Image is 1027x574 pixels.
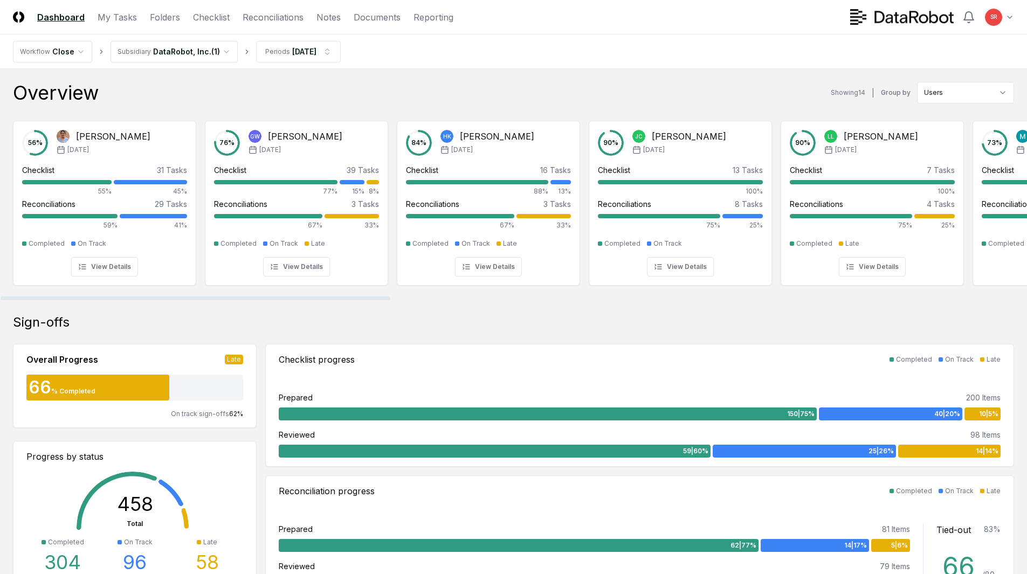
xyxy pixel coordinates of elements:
[26,450,243,463] div: Progress by status
[193,11,230,24] a: Checklist
[850,9,954,25] img: DataRobot logo
[880,561,910,572] div: 79 Items
[503,239,517,248] div: Late
[730,541,756,550] span: 62 | 77 %
[451,145,473,155] span: [DATE]
[643,145,665,155] span: [DATE]
[71,257,138,276] button: View Details
[881,89,911,96] label: Group by
[589,112,772,286] a: 90%JC[PERSON_NAME][DATE]Checklist13 Tasks100%Reconciliations8 Tasks75%25%CompletedOn TrackView De...
[150,11,180,24] a: Folders
[412,239,449,248] div: Completed
[987,486,1001,496] div: Late
[354,11,401,24] a: Documents
[722,220,763,230] div: 25%
[22,186,112,196] div: 55%
[51,386,95,396] div: % Completed
[733,164,763,176] div: 13 Tasks
[647,257,714,276] button: View Details
[13,11,24,23] img: Logo
[325,220,379,230] div: 33%
[790,220,912,230] div: 75%
[790,198,843,210] div: Reconciliations
[250,133,260,141] span: GW
[844,130,918,143] div: [PERSON_NAME]
[13,112,196,286] a: 56%Dina Abdelmageed[PERSON_NAME][DATE]Checklist31 Tasks55%45%Reconciliations29 Tasks59%41%Complet...
[214,164,246,176] div: Checklist
[98,11,137,24] a: My Tasks
[831,88,865,98] div: Showing 14
[927,164,955,176] div: 7 Tasks
[78,239,106,248] div: On Track
[460,130,534,143] div: [PERSON_NAME]
[872,87,874,99] div: |
[351,198,379,210] div: 3 Tasks
[976,446,998,456] span: 14 | 14 %
[896,486,932,496] div: Completed
[279,561,315,572] div: Reviewed
[13,41,341,63] nav: breadcrumb
[839,257,906,276] button: View Details
[214,186,337,196] div: 77%
[598,220,720,230] div: 75%
[543,198,571,210] div: 3 Tasks
[265,344,1014,467] a: Checklist progressCompletedOn TrackLatePrepared200 Items150|75%40|20%10|5%Reviewed98 Items59|60%2...
[443,133,451,141] span: HK
[214,198,267,210] div: Reconciliations
[945,355,974,364] div: On Track
[882,523,910,535] div: 81 Items
[869,446,894,456] span: 25 | 26 %
[652,130,726,143] div: [PERSON_NAME]
[934,409,960,419] span: 40 | 20 %
[914,220,955,230] div: 25%
[259,145,281,155] span: [DATE]
[891,541,908,550] span: 5 | 6 %
[790,186,955,196] div: 100%
[118,47,151,57] div: Subsidiary
[397,112,580,286] a: 84%HK[PERSON_NAME][DATE]Checklist16 Tasks88%13%Reconciliations3 Tasks67%33%CompletedOn TrackLateV...
[927,198,955,210] div: 4 Tasks
[461,239,490,248] div: On Track
[279,523,313,535] div: Prepared
[22,164,54,176] div: Checklist
[990,13,997,21] span: SR
[225,355,243,364] div: Late
[67,145,89,155] span: [DATE]
[406,164,438,176] div: Checklist
[987,355,1001,364] div: Late
[22,198,75,210] div: Reconciliations
[203,537,217,547] div: Late
[120,220,187,230] div: 41%
[406,186,548,196] div: 88%
[114,186,187,196] div: 45%
[604,239,640,248] div: Completed
[966,392,1001,403] div: 200 Items
[516,220,571,230] div: 33%
[828,133,834,141] span: LL
[29,239,65,248] div: Completed
[268,130,342,143] div: [PERSON_NAME]
[44,551,81,573] div: 304
[220,239,257,248] div: Completed
[982,164,1014,176] div: Checklist
[279,392,313,403] div: Prepared
[844,541,867,550] span: 14 | 17 %
[22,220,118,230] div: 59%
[683,446,708,456] span: 59 | 60 %
[896,355,932,364] div: Completed
[20,47,50,57] div: Workflow
[26,353,98,366] div: Overall Progress
[787,409,815,419] span: 150 | 75 %
[270,239,298,248] div: On Track
[984,523,1001,536] div: 83 %
[171,410,229,418] span: On track sign-offs
[347,164,379,176] div: 39 Tasks
[367,186,379,196] div: 8%
[635,133,643,141] span: JC
[598,198,651,210] div: Reconciliations
[229,410,243,418] span: 62 %
[413,11,453,24] a: Reporting
[970,429,1001,440] div: 98 Items
[214,220,322,230] div: 67%
[653,239,682,248] div: On Track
